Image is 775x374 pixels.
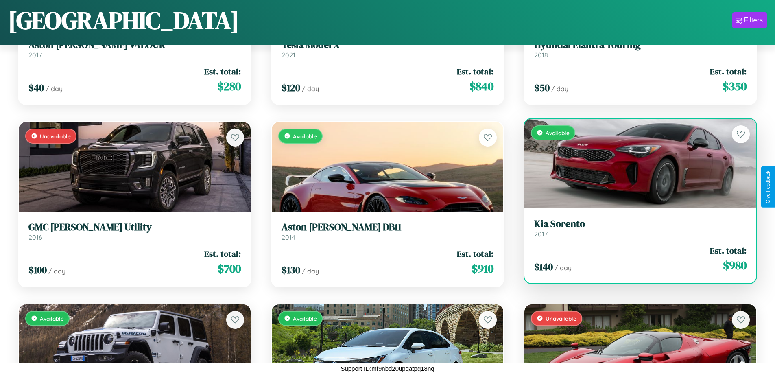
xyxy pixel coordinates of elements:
[28,39,241,51] h3: Aston [PERSON_NAME] VALOUR
[28,221,241,241] a: GMC [PERSON_NAME] Utility2016
[28,221,241,233] h3: GMC [PERSON_NAME] Utility
[40,133,71,140] span: Unavailable
[282,263,300,277] span: $ 130
[534,81,550,94] span: $ 50
[534,230,548,238] span: 2017
[744,16,763,24] div: Filters
[282,81,300,94] span: $ 120
[302,85,319,93] span: / day
[282,221,494,241] a: Aston [PERSON_NAME] DB112014
[282,233,295,241] span: 2014
[282,51,295,59] span: 2021
[28,51,42,59] span: 2017
[472,260,493,277] span: $ 910
[46,85,63,93] span: / day
[28,39,241,59] a: Aston [PERSON_NAME] VALOUR2017
[28,81,44,94] span: $ 40
[732,12,767,28] button: Filters
[218,260,241,277] span: $ 700
[710,66,747,77] span: Est. total:
[534,51,548,59] span: 2018
[341,363,434,374] p: Support ID: mf9nbd20upqatpq18nq
[469,78,493,94] span: $ 840
[723,257,747,273] span: $ 980
[282,221,494,233] h3: Aston [PERSON_NAME] DB11
[723,78,747,94] span: $ 350
[293,315,317,322] span: Available
[457,248,493,260] span: Est. total:
[551,85,568,93] span: / day
[534,39,747,51] h3: Hyundai Elantra Touring
[48,267,65,275] span: / day
[710,245,747,256] span: Est. total:
[28,233,42,241] span: 2016
[204,248,241,260] span: Est. total:
[282,39,494,51] h3: Tesla Model X
[293,133,317,140] span: Available
[765,171,771,203] div: Give Feedback
[534,218,747,238] a: Kia Sorento2017
[534,260,553,273] span: $ 140
[217,78,241,94] span: $ 280
[40,315,64,322] span: Available
[534,39,747,59] a: Hyundai Elantra Touring2018
[555,264,572,272] span: / day
[28,263,47,277] span: $ 100
[546,315,576,322] span: Unavailable
[546,129,570,136] span: Available
[302,267,319,275] span: / day
[204,66,241,77] span: Est. total:
[282,39,494,59] a: Tesla Model X2021
[8,4,239,37] h1: [GEOGRAPHIC_DATA]
[534,218,747,230] h3: Kia Sorento
[457,66,493,77] span: Est. total:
